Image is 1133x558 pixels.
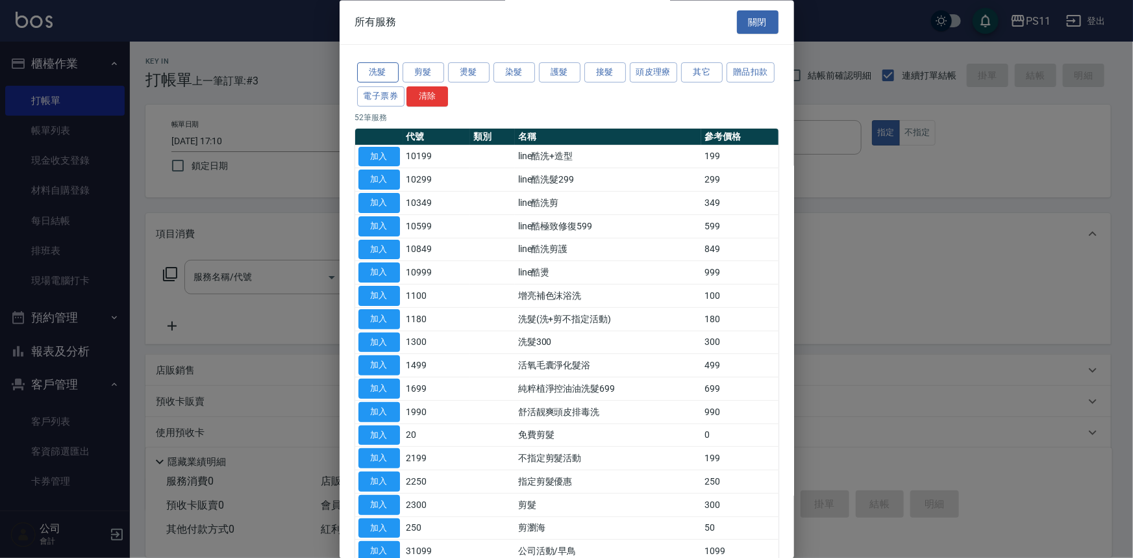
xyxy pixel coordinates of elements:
[539,63,580,83] button: 護髮
[403,238,471,262] td: 10849
[515,424,701,448] td: 免費剪髮
[470,129,514,146] th: 類別
[358,495,400,515] button: 加入
[357,63,399,83] button: 洗髮
[403,129,471,146] th: 代號
[403,331,471,355] td: 1300
[515,494,701,517] td: 剪髮
[515,238,701,262] td: line酷洗剪護
[701,447,778,470] td: 199
[515,146,701,169] td: line酷洗+造型
[403,354,471,377] td: 1499
[358,449,400,469] button: 加入
[701,129,778,146] th: 參考價格
[403,192,471,215] td: 10349
[403,377,471,401] td: 1699
[701,424,778,448] td: 0
[403,63,444,83] button: 剪髮
[448,63,490,83] button: 燙髮
[515,308,701,331] td: 洗髮(洗+剪不指定活動)
[701,146,778,169] td: 199
[358,309,400,329] button: 加入
[515,129,701,146] th: 名稱
[515,354,701,377] td: 活氧毛囊淨化髮浴
[358,194,400,214] button: 加入
[727,63,775,83] button: 贈品扣款
[701,285,778,308] td: 100
[403,168,471,192] td: 10299
[515,261,701,285] td: line酷燙
[403,470,471,494] td: 2250
[701,261,778,285] td: 999
[515,470,701,494] td: 指定剪髮優惠
[358,356,400,376] button: 加入
[403,146,471,169] td: 10199
[403,401,471,424] td: 1990
[515,377,701,401] td: 純粹植淨控油油洗髮699
[701,192,778,215] td: 349
[515,192,701,215] td: line酷洗剪
[681,63,723,83] button: 其它
[701,354,778,377] td: 499
[737,10,778,34] button: 關閉
[358,147,400,167] button: 加入
[358,333,400,353] button: 加入
[406,86,448,107] button: 清除
[403,285,471,308] td: 1100
[701,517,778,540] td: 50
[358,425,400,446] button: 加入
[515,168,701,192] td: line酷洗髮299
[358,286,400,307] button: 加入
[493,63,535,83] button: 染髮
[701,470,778,494] td: 250
[358,472,400,492] button: 加入
[358,263,400,283] button: 加入
[358,379,400,399] button: 加入
[701,401,778,424] td: 990
[358,518,400,539] button: 加入
[630,63,678,83] button: 頭皮理療
[358,216,400,236] button: 加入
[515,285,701,308] td: 增亮補色沫浴洗
[701,494,778,517] td: 300
[584,63,626,83] button: 接髮
[701,331,778,355] td: 300
[358,170,400,190] button: 加入
[403,261,471,285] td: 10999
[701,238,778,262] td: 849
[403,447,471,470] td: 2199
[701,308,778,331] td: 180
[515,517,701,540] td: 剪瀏海
[355,16,397,29] span: 所有服務
[515,215,701,238] td: line酷極致修復599
[357,86,405,107] button: 電子票券
[701,168,778,192] td: 299
[358,240,400,260] button: 加入
[403,494,471,517] td: 2300
[403,215,471,238] td: 10599
[403,517,471,540] td: 250
[515,401,701,424] td: 舒活靓爽頭皮排毒洗
[358,402,400,422] button: 加入
[403,424,471,448] td: 20
[355,112,778,123] p: 52 筆服務
[701,215,778,238] td: 599
[515,331,701,355] td: 洗髮300
[701,377,778,401] td: 699
[403,308,471,331] td: 1180
[515,447,701,470] td: 不指定剪髮活動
